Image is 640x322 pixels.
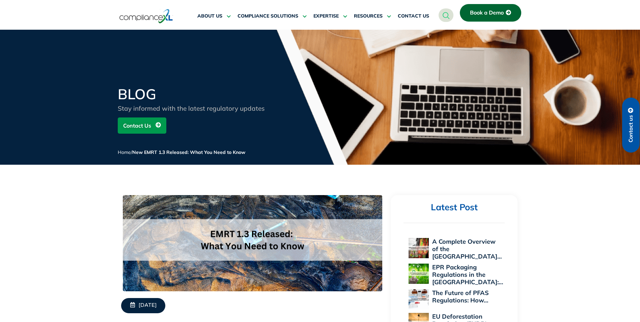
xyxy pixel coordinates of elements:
h2: BLOG [118,87,280,101]
span: [DATE] [139,302,157,309]
img: CXL BLOG THUMBNAILS (4) [123,195,382,291]
a: ABOUT US [197,8,231,24]
span: COMPLIANCE SOLUTIONS [238,13,298,19]
span: / [118,149,245,155]
a: EPR Packaging Regulations in the [GEOGRAPHIC_DATA]:… [432,263,503,286]
a: [DATE] [121,298,165,313]
img: A Complete Overview of the EU Personal Protective Equipment Regulation 2016/425 [409,238,429,258]
span: EXPERTISE [313,13,339,19]
span: ABOUT US [197,13,222,19]
a: The Future of PFAS Regulations: How… [432,289,489,304]
img: EPR Packaging Regulations in the US: A 2025 Compliance Perspective [409,264,429,284]
span: RESOURCES [354,13,383,19]
a: EXPERTISE [313,8,347,24]
img: The Future of PFAS Regulations: How 2025 Will Reshape Global Supply Chains [409,289,429,310]
a: Contact Us [118,117,166,134]
a: navsearch-button [439,8,453,22]
span: Contact us [628,115,634,142]
a: CONTACT US [398,8,429,24]
a: COMPLIANCE SOLUTIONS [238,8,307,24]
span: Stay informed with the latest regulatory updates [118,104,265,112]
span: Book a Demo [470,10,504,16]
a: Home [118,149,131,155]
a: Book a Demo [460,4,521,22]
img: logo-one.svg [119,8,173,24]
h2: Latest Post [404,202,505,213]
span: New EMRT 1.3 Released: What You Need to Know [132,149,245,155]
a: Contact us [622,98,640,153]
a: RESOURCES [354,8,391,24]
a: A Complete Overview of the [GEOGRAPHIC_DATA]… [432,238,502,260]
span: CONTACT US [398,13,429,19]
span: Contact Us [123,119,151,132]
